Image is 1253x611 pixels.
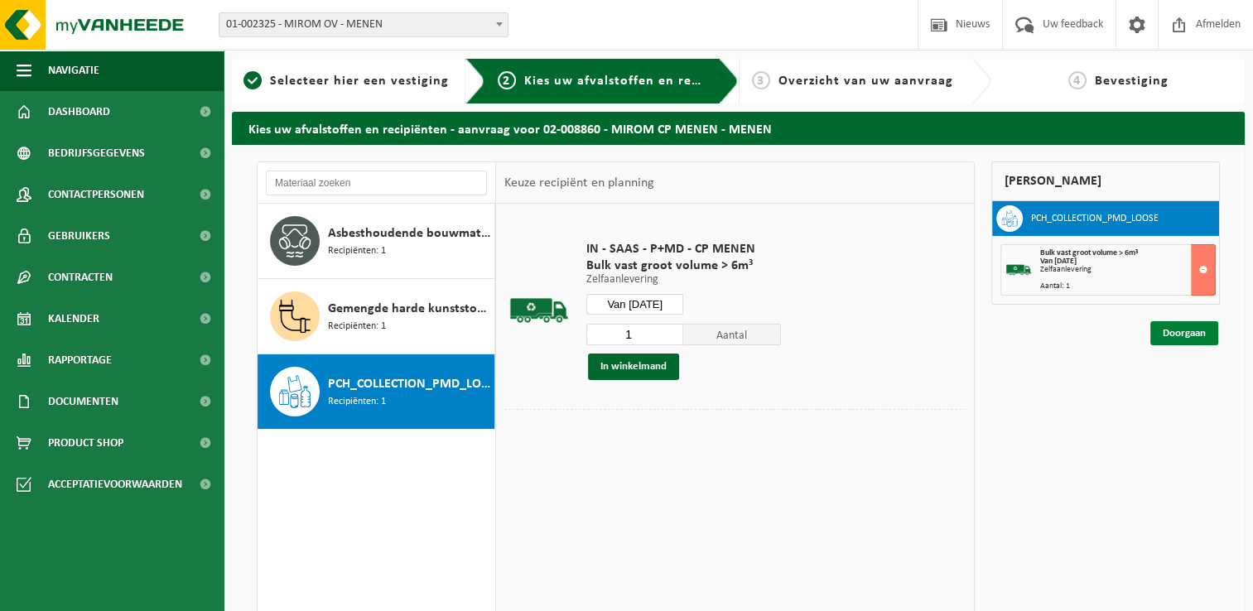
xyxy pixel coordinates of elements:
h2: Kies uw afvalstoffen en recipiënten - aanvraag voor 02-008860 - MIROM CP MENEN - MENEN [232,112,1245,144]
div: Keuze recipiënt en planning [496,162,662,204]
div: Zelfaanlevering [1040,266,1215,274]
span: 4 [1068,71,1087,89]
span: Navigatie [48,50,99,91]
span: 2 [498,71,516,89]
button: PCH_COLLECTION_PMD_LOOSE Recipiënten: 1 [258,354,495,429]
span: Documenten [48,381,118,422]
span: Bulk vast groot volume > 6m³ [1040,248,1138,257]
span: Bulk vast groot volume > 6m³ [586,257,781,274]
span: Gemengde harde kunststoffen (incl. PVC), recycleerbaar (huishoudelijk) [328,299,490,319]
span: Kies uw afvalstoffen en recipiënten [524,75,752,88]
span: 1 [243,71,262,89]
span: Contactpersonen [48,174,144,215]
button: Gemengde harde kunststoffen (incl. PVC), recycleerbaar (huishoudelijk) Recipiënten: 1 [258,279,495,354]
span: Product Shop [48,422,123,464]
div: [PERSON_NAME] [991,161,1220,201]
h3: PCH_COLLECTION_PMD_LOOSE [1031,205,1159,232]
span: Acceptatievoorwaarden [48,464,182,505]
strong: Van [DATE] [1040,257,1077,266]
a: 1Selecteer hier een vestiging [240,71,452,91]
div: Aantal: 1 [1040,282,1215,291]
span: Selecteer hier een vestiging [270,75,449,88]
span: Bevestiging [1095,75,1169,88]
span: Bedrijfsgegevens [48,132,145,174]
span: Kalender [48,298,99,339]
span: Aantal [683,324,781,345]
input: Selecteer datum [586,294,684,315]
span: Recipiënten: 1 [328,394,386,410]
span: Dashboard [48,91,110,132]
span: Asbesthoudende bouwmaterialen cementgebonden (hechtgebonden) [328,224,490,243]
span: Gebruikers [48,215,110,257]
span: 01-002325 - MIROM OV - MENEN [219,13,508,36]
input: Materiaal zoeken [266,171,487,195]
button: In winkelmand [588,354,679,380]
span: Recipiënten: 1 [328,243,386,259]
span: Recipiënten: 1 [328,319,386,334]
span: PCH_COLLECTION_PMD_LOOSE [328,374,490,394]
p: Zelfaanlevering [586,274,781,286]
a: Doorgaan [1150,321,1218,345]
span: 01-002325 - MIROM OV - MENEN [219,12,508,37]
span: IN - SAAS - P+MD - CP MENEN [586,241,781,257]
span: 3 [752,71,770,89]
span: Contracten [48,257,113,298]
span: Rapportage [48,339,112,381]
span: Overzicht van uw aanvraag [778,75,953,88]
button: Asbesthoudende bouwmaterialen cementgebonden (hechtgebonden) Recipiënten: 1 [258,204,495,279]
